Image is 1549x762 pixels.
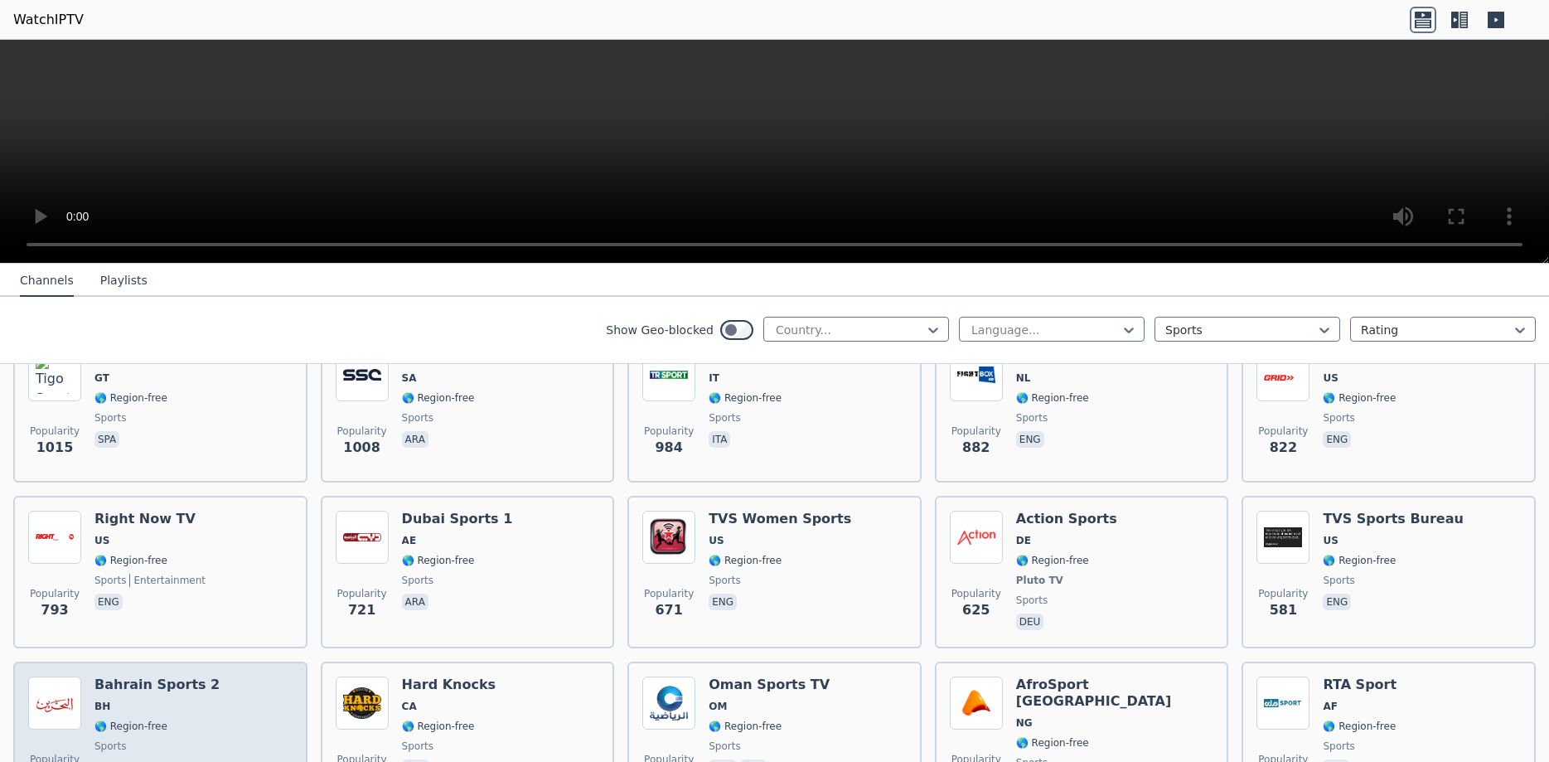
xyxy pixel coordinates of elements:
p: spa [94,431,119,448]
span: Popularity [644,587,694,600]
span: Popularity [30,587,80,600]
span: IT [709,371,719,385]
span: 984 [655,438,682,458]
h6: Hard Knocks [402,677,496,693]
p: ita [709,431,730,448]
span: 🌎 Region-free [402,720,475,733]
p: ara [402,431,428,448]
span: 1015 [36,438,74,458]
span: Popularity [1258,425,1308,438]
img: Right Now TV [28,511,81,564]
span: US [709,534,724,547]
span: 🌎 Region-free [1016,736,1089,750]
h6: TVS Sports Bureau [1323,511,1464,527]
span: Popularity [951,587,1001,600]
span: NL [1016,371,1031,385]
span: 822 [1270,438,1297,458]
p: eng [709,594,737,610]
img: TVS Women Sports [642,511,695,564]
h6: Dubai Sports 1 [402,511,513,527]
span: entertainment [129,574,206,587]
span: sports [94,574,126,587]
span: AE [402,534,416,547]
img: AfroSport Nigeria [950,677,1003,730]
span: 🌎 Region-free [1016,391,1089,405]
img: Tigo Sports [28,348,81,401]
img: FightBox [950,348,1003,401]
span: 🌎 Region-free [94,720,167,733]
span: US [1323,534,1338,547]
span: 🌎 Region-free [402,391,475,405]
span: sports [1016,411,1048,425]
h6: Action Sports [1016,511,1117,527]
span: 721 [348,600,375,620]
p: deu [1016,614,1044,630]
img: TVS Sports Bureau [1256,511,1309,564]
img: TR Sport [642,348,695,401]
span: 671 [655,600,682,620]
span: sports [709,574,740,587]
h6: Right Now TV [94,511,206,527]
img: Oman Sports TV [642,677,695,730]
span: 🌎 Region-free [709,391,782,405]
h6: AfroSport [GEOGRAPHIC_DATA] [1016,677,1214,710]
span: CA [402,700,417,713]
span: Pluto TV [1016,574,1063,587]
span: Popularity [644,425,694,438]
button: Channels [20,265,74,297]
span: 🌎 Region-free [1323,720,1396,733]
span: 793 [41,600,68,620]
span: sports [94,411,126,425]
span: Popularity [1258,587,1308,600]
span: sports [402,740,433,753]
span: 882 [962,438,990,458]
span: sports [94,740,126,753]
span: sports [1016,594,1048,607]
span: 🌎 Region-free [1323,554,1396,567]
span: OM [709,700,727,713]
span: 🌎 Region-free [94,391,167,405]
p: eng [1323,431,1351,448]
span: US [94,534,109,547]
img: SportsGrid [1256,348,1309,401]
h6: TVS Women Sports [709,511,851,527]
span: 🌎 Region-free [1016,554,1089,567]
span: sports [1323,411,1354,425]
span: sports [402,574,433,587]
img: Dubai Sports 1 [336,511,389,564]
span: NG [1016,716,1033,730]
span: 🌎 Region-free [94,554,167,567]
img: Bahrain Sports 2 [28,677,81,730]
label: Show Geo-blocked [606,322,714,338]
span: 🌎 Region-free [709,554,782,567]
span: 🌎 Region-free [1323,391,1396,405]
span: GT [94,371,109,385]
span: BH [94,700,110,713]
img: Hard Knocks [336,677,389,730]
span: sports [1323,740,1354,753]
img: RTA Sport [1256,677,1309,730]
span: 🌎 Region-free [709,720,782,733]
span: Popularity [951,425,1001,438]
button: Playlists [100,265,148,297]
img: SSC Action Waleed [336,348,389,401]
span: sports [709,740,740,753]
span: Popularity [337,425,387,438]
h6: Oman Sports TV [709,677,830,693]
span: DE [1016,534,1031,547]
span: 625 [962,600,990,620]
a: WatchIPTV [13,10,84,30]
span: AF [1323,700,1337,713]
p: eng [1016,431,1044,448]
span: Popularity [30,425,80,438]
span: SA [402,371,417,385]
p: eng [1323,594,1351,610]
h6: Bahrain Sports 2 [94,677,220,693]
h6: RTA Sport [1323,677,1397,693]
span: 🌎 Region-free [402,554,475,567]
span: US [1323,371,1338,385]
span: sports [1323,574,1354,587]
span: 581 [1270,600,1297,620]
span: 1008 [343,438,380,458]
p: ara [402,594,428,610]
